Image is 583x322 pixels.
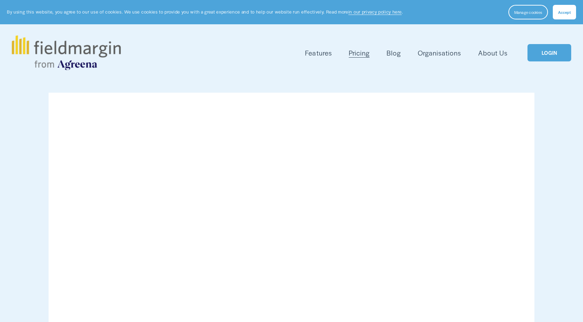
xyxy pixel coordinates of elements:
[418,47,461,59] a: Organisations
[387,47,401,59] a: Blog
[514,9,542,15] span: Manage cookies
[348,9,402,15] a: in our privacy policy here
[478,47,508,59] a: About Us
[508,5,548,19] button: Manage cookies
[12,35,121,70] img: fieldmargin.com
[349,47,370,59] a: Pricing
[553,5,576,19] button: Accept
[305,47,332,59] a: folder dropdown
[7,9,403,15] p: By using this website, you agree to our use of cookies. We use cookies to provide you with a grea...
[558,9,571,15] span: Accept
[527,44,571,62] a: LOGIN
[305,48,332,58] span: Features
